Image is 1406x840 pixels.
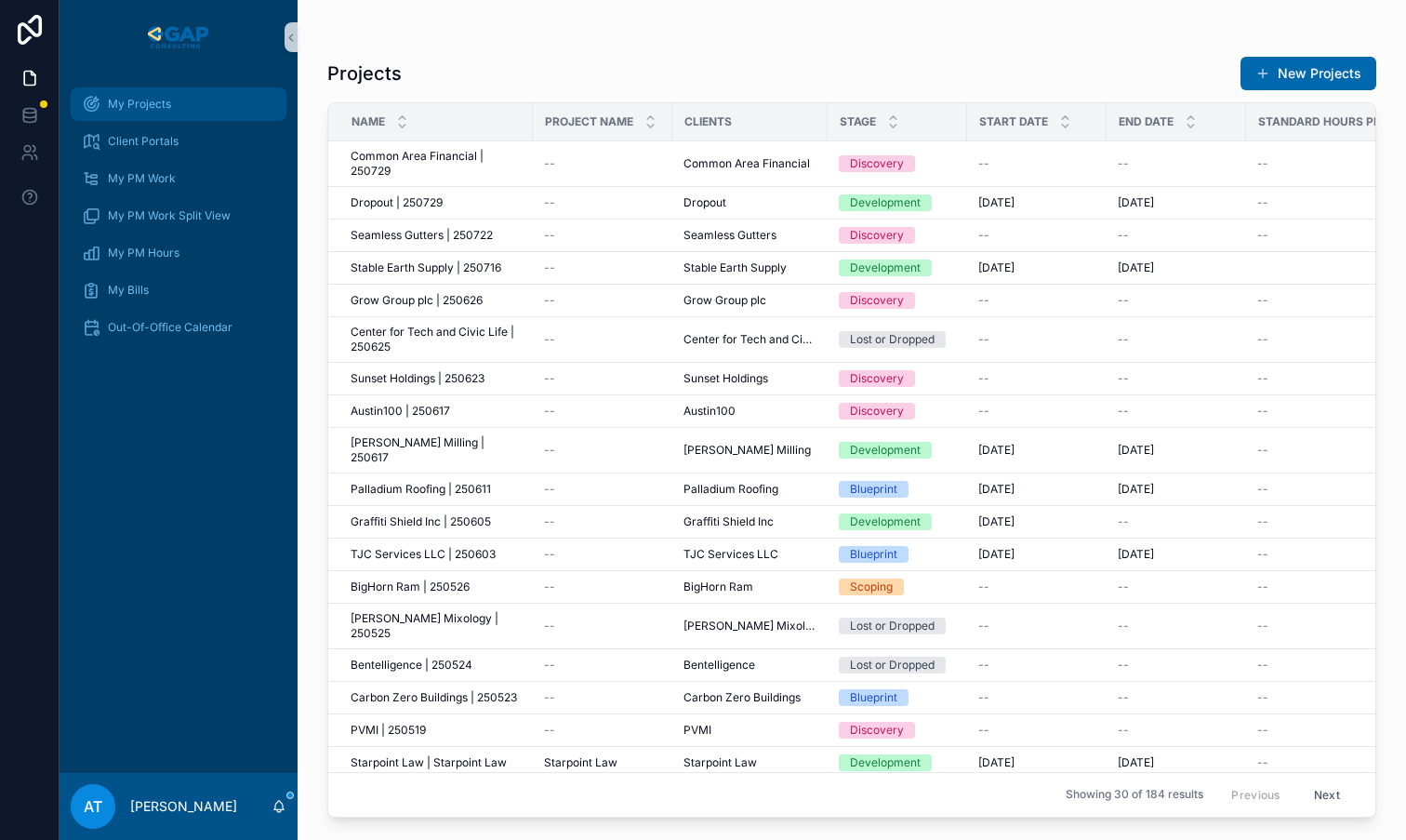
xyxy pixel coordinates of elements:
a: -- [978,293,1095,308]
span: -- [1118,228,1129,243]
span: Out-Of-Office Calendar [108,320,232,335]
span: -- [1257,195,1268,210]
span: -- [1118,514,1129,529]
span: Sunset Holdings [683,371,768,386]
span: -- [1257,723,1268,738]
a: BigHorn Ram [683,580,816,594]
span: -- [1118,293,1129,308]
span: Starpoint Law [683,755,757,770]
span: -- [978,293,989,308]
span: -- [978,156,989,171]
span: -- [544,690,555,705]
a: -- [1118,404,1235,419]
a: Lost or Dropped [839,618,956,634]
a: -- [978,332,1095,347]
span: -- [544,260,555,275]
a: New Projects [1240,57,1376,90]
div: Discovery [850,155,904,172]
a: Client Portals [71,125,286,158]
div: Discovery [850,370,904,387]
span: [DATE] [1118,755,1154,770]
span: -- [544,619,555,633]
a: -- [544,443,661,458]
span: -- [978,404,989,419]
a: [DATE] [1118,482,1235,497]
a: [DATE] [1118,195,1235,210]
a: -- [544,332,661,347]
span: -- [1118,156,1129,171]
a: -- [1118,658,1235,673]
a: Scoping [839,579,956,595]
span: Client Portals [108,134,179,149]
span: [PERSON_NAME] Mixology | 250525 [351,611,522,641]
a: [DATE] [978,547,1095,562]
a: BigHorn Ram | 250526 [351,580,522,594]
span: PVMI [683,723,711,738]
span: Bentelligence | 250524 [351,658,472,673]
a: -- [1118,293,1235,308]
a: -- [544,658,661,673]
span: -- [1257,619,1268,633]
a: Seamless Gutters [683,228,816,243]
span: Grow Group plc [683,293,766,308]
button: Next [1301,780,1353,809]
span: -- [1257,514,1268,529]
span: -- [544,195,555,210]
a: [DATE] [978,260,1095,275]
a: -- [978,371,1095,386]
span: -- [978,723,989,738]
span: My PM Hours [108,246,179,260]
span: [DATE] [978,547,1015,562]
a: -- [978,404,1095,419]
a: Development [839,194,956,211]
span: Grow Group plc | 250626 [351,293,483,308]
a: Discovery [839,722,956,739]
a: My Bills [71,273,286,307]
a: Blueprint [839,546,956,563]
a: Graffiti Shield Inc | 250605 [351,514,522,529]
div: Blueprint [850,689,897,706]
a: Austin100 [683,404,816,419]
span: -- [1257,228,1268,243]
a: Development [839,442,956,459]
span: Sunset Holdings | 250623 [351,371,484,386]
a: Lost or Dropped [839,331,956,348]
span: Dropout [683,195,726,210]
span: [DATE] [1118,482,1154,497]
a: TJC Services LLC [683,547,816,562]
a: Palladium Roofing | 250611 [351,482,522,497]
span: TJC Services LLC | 250603 [351,547,496,562]
a: Stable Earth Supply [683,260,816,275]
span: -- [544,228,555,243]
a: -- [544,156,661,171]
span: [DATE] [1118,260,1154,275]
span: -- [1118,580,1129,594]
span: TJC Services LLC [683,547,778,562]
div: Development [850,442,921,459]
span: Starpoint Law | Starpoint Law [351,755,507,770]
a: [DATE] [1118,260,1235,275]
span: -- [978,658,989,673]
a: -- [544,547,661,562]
span: -- [1118,619,1129,633]
span: -- [1257,293,1268,308]
a: Dropout | 250729 [351,195,522,210]
a: -- [978,690,1095,705]
span: PVMI | 250519 [351,723,426,738]
span: Graffiti Shield Inc [683,514,774,529]
a: -- [978,228,1095,243]
a: -- [544,293,661,308]
a: Development [839,754,956,771]
div: Scoping [850,579,893,595]
a: My PM Work Split View [71,199,286,233]
span: -- [1257,443,1268,458]
a: Center for Tech and Civic Life | 250625 [351,325,522,354]
a: -- [544,690,661,705]
span: -- [1118,404,1129,419]
a: -- [544,404,661,419]
a: [DATE] [978,195,1095,210]
span: -- [544,547,555,562]
span: -- [1257,547,1268,562]
span: -- [1257,690,1268,705]
span: -- [1257,658,1268,673]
